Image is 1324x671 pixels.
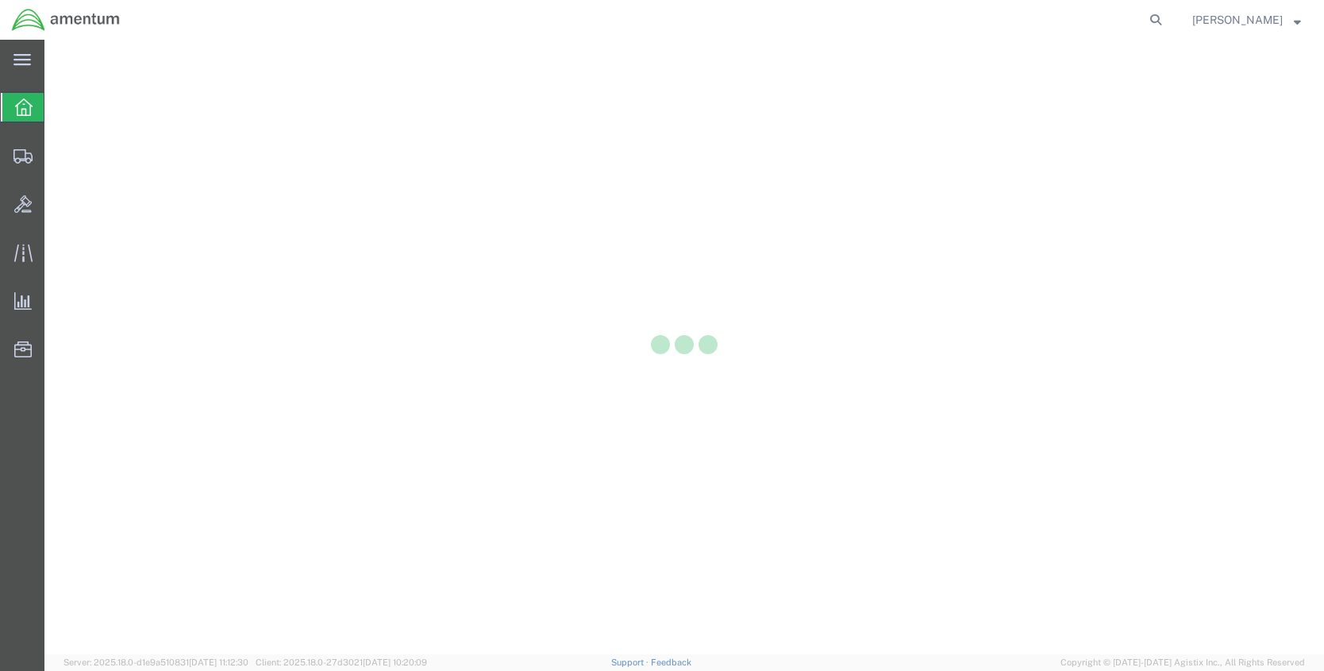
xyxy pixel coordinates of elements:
span: [DATE] 11:12:30 [189,658,248,667]
img: logo [11,8,121,32]
span: Brian Marquez [1192,11,1283,29]
span: Server: 2025.18.0-d1e9a510831 [64,658,248,667]
span: Client: 2025.18.0-27d3021 [256,658,427,667]
span: [DATE] 10:20:09 [363,658,427,667]
a: Feedback [651,658,691,667]
a: Support [611,658,651,667]
span: Copyright © [DATE]-[DATE] Agistix Inc., All Rights Reserved [1060,656,1305,669]
button: [PERSON_NAME] [1191,10,1302,29]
